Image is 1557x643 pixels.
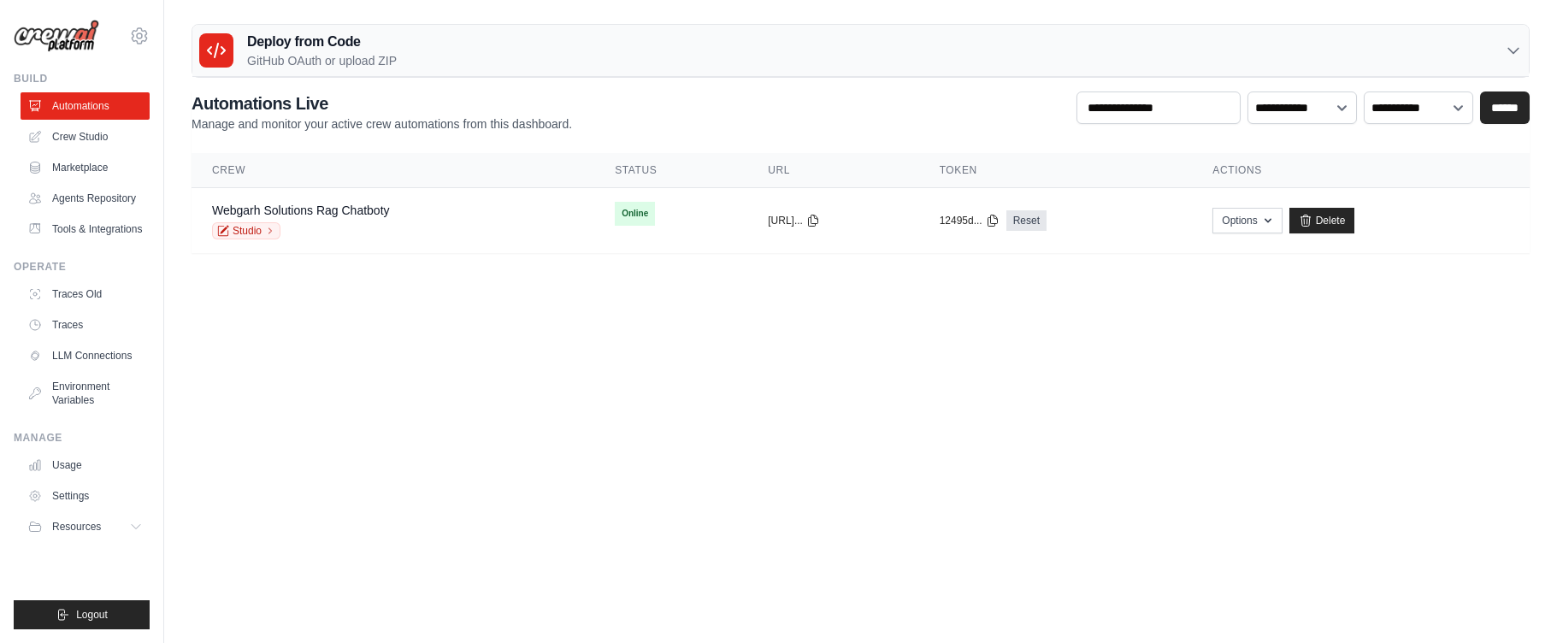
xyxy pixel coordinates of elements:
a: Agents Repository [21,185,150,212]
div: Operate [14,260,150,274]
a: Marketplace [21,154,150,181]
th: Crew [192,153,594,188]
th: Token [919,153,1193,188]
a: Webgarh Solutions Rag Chatboty [212,204,390,217]
h2: Automations Live [192,91,572,115]
div: Build [14,72,150,86]
a: LLM Connections [21,342,150,369]
button: 12495d... [940,214,1000,227]
a: Reset [1006,210,1047,231]
a: Settings [21,482,150,510]
button: Logout [14,600,150,629]
button: Options [1212,208,1282,233]
span: Resources [52,520,101,534]
th: Status [594,153,747,188]
th: Actions [1192,153,1530,188]
th: URL [747,153,918,188]
span: Logout [76,608,108,622]
p: GitHub OAuth or upload ZIP [247,52,397,69]
p: Manage and monitor your active crew automations from this dashboard. [192,115,572,133]
h3: Deploy from Code [247,32,397,52]
a: Usage [21,451,150,479]
a: Environment Variables [21,373,150,414]
span: Online [615,202,655,226]
a: Automations [21,92,150,120]
a: Studio [212,222,280,239]
div: Manage [14,431,150,445]
a: Delete [1289,208,1355,233]
a: Tools & Integrations [21,215,150,243]
a: Traces [21,311,150,339]
a: Crew Studio [21,123,150,150]
a: Traces Old [21,280,150,308]
button: Resources [21,513,150,540]
img: Logo [14,20,99,52]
